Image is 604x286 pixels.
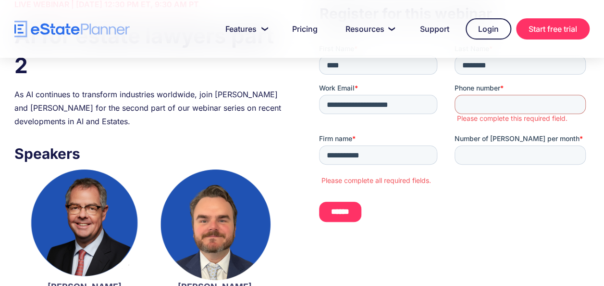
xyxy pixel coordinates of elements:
[408,19,461,39] a: Support
[136,91,260,99] span: Number of [PERSON_NAME] per month
[516,18,590,39] a: Start free trial
[14,21,130,38] a: home
[334,19,404,39] a: Resources
[281,19,329,39] a: Pricing
[138,70,271,79] label: Please complete this required field.
[466,18,511,39] a: Login
[319,44,590,230] iframe: Form 0
[14,88,285,128] div: As AI continues to transform industries worldwide, join [PERSON_NAME] and [PERSON_NAME] for the s...
[2,132,271,141] label: Please complete all required fields.
[14,143,285,165] h3: Speakers
[214,19,276,39] a: Features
